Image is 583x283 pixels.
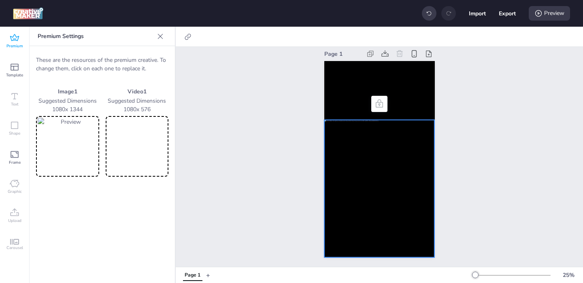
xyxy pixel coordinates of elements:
button: Export [499,5,516,22]
p: Suggested Dimensions [106,97,169,105]
p: These are the resources of the premium creative. To change them, click on each one to replace it. [36,56,168,73]
div: Tabs [179,268,206,282]
span: Text [11,101,19,108]
p: Premium Settings [38,27,154,46]
span: Template [6,72,23,78]
div: 25 % [559,271,578,279]
p: Suggested Dimensions [36,97,99,105]
button: Import [469,5,486,22]
span: Upload [8,218,21,224]
div: Page 1 [324,50,362,58]
div: Page 1 [185,272,200,279]
p: Video 1 [106,87,169,96]
img: Preview [38,118,98,175]
div: Preview [529,6,570,21]
span: Frame [9,159,21,166]
p: Image 1 [36,87,99,96]
span: Graphic [8,188,22,195]
button: + [206,268,210,282]
span: Premium [6,43,23,49]
img: logo Creative Maker [13,7,43,19]
span: Carousel [6,245,23,251]
p: 1080 x 1344 [36,105,99,114]
span: Shape [9,130,20,137]
p: 1080 x 576 [106,105,169,114]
